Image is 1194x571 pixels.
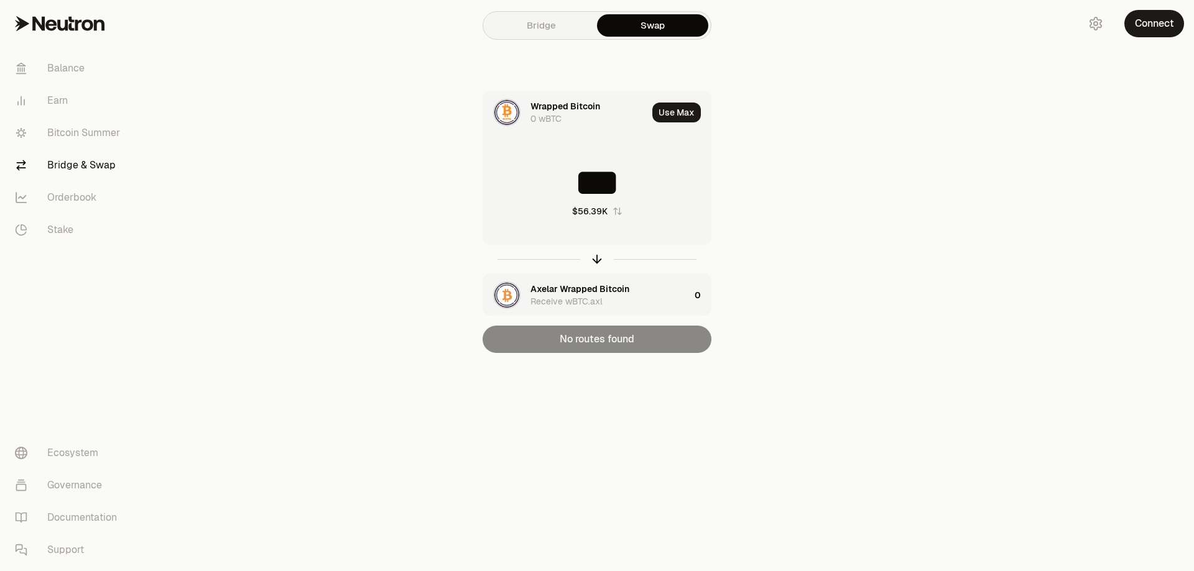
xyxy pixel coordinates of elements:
button: wBTC.axl LogoAxelar Wrapped BitcoinReceive wBTC.axl0 [483,274,711,316]
img: wBTC Logo [494,100,519,125]
a: Governance [5,469,134,501]
a: Orderbook [5,181,134,214]
div: 0 wBTC [530,112,562,125]
a: Support [5,534,134,566]
div: Wrapped Bitcoin [530,100,600,112]
a: Earn [5,85,134,117]
a: Ecosystem [5,437,134,469]
button: Use Max [652,103,701,122]
img: wBTC.axl Logo [494,283,519,308]
div: wBTC.axl LogoAxelar Wrapped BitcoinReceive wBTC.axl [483,274,690,316]
a: Bridge & Swap [5,149,134,181]
div: wBTC LogoWrapped Bitcoin0 wBTC [483,91,647,134]
a: Bridge [486,14,597,37]
div: $56.39K [572,205,608,217]
button: Connect [1124,10,1184,37]
div: 0 [695,274,711,316]
div: Axelar Wrapped Bitcoin [530,283,629,295]
button: $56.39K [572,205,622,217]
a: Stake [5,214,134,246]
a: Swap [597,14,708,37]
a: Balance [5,52,134,85]
div: Receive wBTC.axl [530,295,603,308]
a: Bitcoin Summer [5,117,134,149]
a: Documentation [5,501,134,534]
